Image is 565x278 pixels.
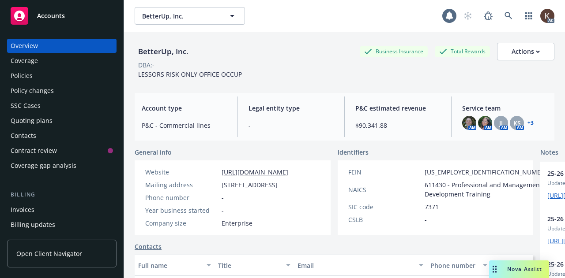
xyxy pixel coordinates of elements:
[135,46,192,57] div: BetterUp, Inc.
[489,260,549,278] button: Nova Assist
[425,202,439,211] span: 7371
[7,144,117,158] a: Contract review
[145,206,218,215] div: Year business started
[222,180,278,189] span: [STREET_ADDRESS]
[218,261,281,270] div: Title
[7,159,117,173] a: Coverage gap analysis
[462,104,547,113] span: Service team
[7,4,117,28] a: Accounts
[135,7,245,25] button: BetterUp, Inc.
[500,7,517,25] a: Search
[142,121,227,130] span: P&C - Commercial lines
[7,39,117,53] a: Overview
[16,249,82,258] span: Open Client Navigator
[7,203,117,217] a: Invoices
[430,261,477,270] div: Phone number
[425,167,551,177] span: [US_EMPLOYER_IDENTIFICATION_NUMBER]
[338,148,369,157] span: Identifiers
[459,7,477,25] a: Start snowing
[478,116,492,130] img: photo
[540,148,558,158] span: Notes
[7,84,117,98] a: Policy changes
[11,84,54,98] div: Policy changes
[222,193,224,202] span: -
[249,104,334,113] span: Legal entity type
[11,144,57,158] div: Contract review
[348,202,421,211] div: SIC code
[491,255,533,276] button: Key contact
[11,114,53,128] div: Quoting plans
[348,185,421,194] div: NAICS
[499,119,503,128] span: JJ
[7,54,117,68] a: Coverage
[11,218,55,232] div: Billing updates
[294,255,427,276] button: Email
[425,215,427,224] span: -
[142,104,227,113] span: Account type
[11,39,38,53] div: Overview
[145,193,218,202] div: Phone number
[11,99,41,113] div: SSC Cases
[11,203,34,217] div: Invoices
[355,104,441,113] span: P&C estimated revenue
[11,129,36,143] div: Contacts
[7,190,117,199] div: Billing
[135,148,172,157] span: General info
[435,46,490,57] div: Total Rewards
[479,7,497,25] a: Report a Bug
[37,12,65,19] span: Accounts
[540,9,554,23] img: photo
[138,261,201,270] div: Full name
[249,121,334,130] span: -
[135,255,215,276] button: Full name
[527,120,534,126] a: +3
[427,255,490,276] button: Phone number
[520,7,538,25] a: Switch app
[138,70,242,78] span: LESSORS RISK ONLY OFFICE OCCUP
[222,168,288,176] a: [URL][DOMAIN_NAME]
[7,99,117,113] a: SSC Cases
[7,114,117,128] a: Quoting plans
[135,242,162,251] a: Contacts
[513,119,521,128] span: KS
[215,255,294,276] button: Title
[11,69,33,83] div: Policies
[145,219,218,228] div: Company size
[142,11,218,21] span: BetterUp, Inc.
[222,219,252,228] span: Enterprise
[7,218,117,232] a: Billing updates
[355,121,441,130] span: $90,341.88
[11,159,76,173] div: Coverage gap analysis
[298,261,414,270] div: Email
[462,116,476,130] img: photo
[348,167,421,177] div: FEIN
[348,215,421,224] div: CSLB
[7,69,117,83] a: Policies
[7,129,117,143] a: Contacts
[11,54,38,68] div: Coverage
[489,260,500,278] div: Drag to move
[512,43,540,60] div: Actions
[145,167,218,177] div: Website
[138,60,154,70] div: DBA: -
[222,206,224,215] span: -
[425,180,551,199] span: 611430 - Professional and Management Development Training
[145,180,218,189] div: Mailing address
[507,265,542,273] span: Nova Assist
[360,46,428,57] div: Business Insurance
[497,43,554,60] button: Actions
